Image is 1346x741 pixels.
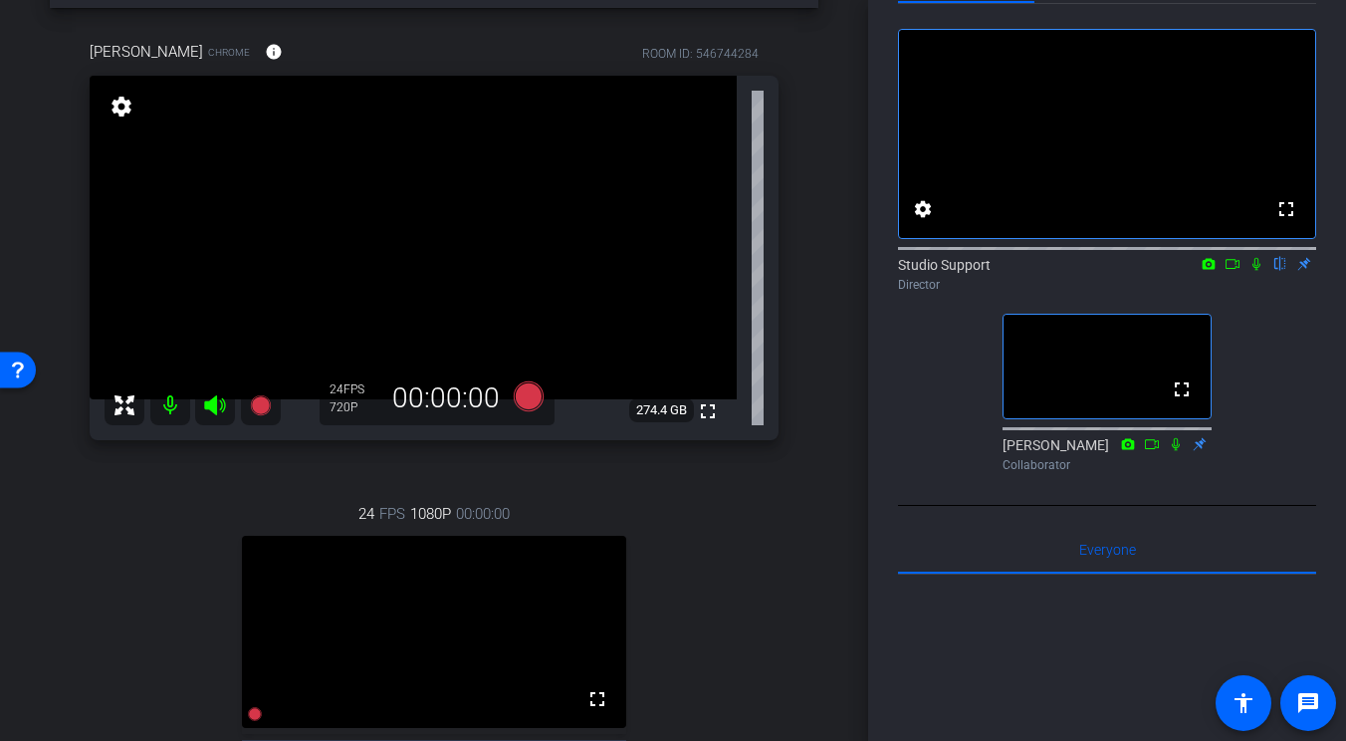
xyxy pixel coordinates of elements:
mat-icon: settings [911,197,935,221]
span: 00:00:00 [456,503,510,525]
mat-icon: message [1296,691,1320,715]
span: [PERSON_NAME] [90,41,203,63]
mat-icon: fullscreen [1170,377,1194,401]
span: FPS [343,382,364,396]
div: 24 [330,381,379,397]
span: Chrome [208,45,250,60]
mat-icon: info [265,43,283,61]
mat-icon: fullscreen [1274,197,1298,221]
mat-icon: accessibility [1232,691,1255,715]
span: Everyone [1079,543,1136,557]
span: FPS [379,503,405,525]
div: 00:00:00 [379,381,513,415]
div: [PERSON_NAME] [1003,435,1212,474]
span: 24 [358,503,374,525]
div: 720P [330,399,379,415]
div: ROOM ID: 546744284 [642,45,759,63]
mat-icon: flip [1268,254,1292,272]
span: 274.4 GB [629,398,694,422]
div: Studio Support [898,255,1316,294]
div: Director [898,276,1316,294]
mat-icon: fullscreen [585,687,609,711]
mat-icon: fullscreen [696,399,720,423]
span: 1080P [410,503,451,525]
div: Collaborator [1003,456,1212,474]
mat-icon: settings [108,95,135,119]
